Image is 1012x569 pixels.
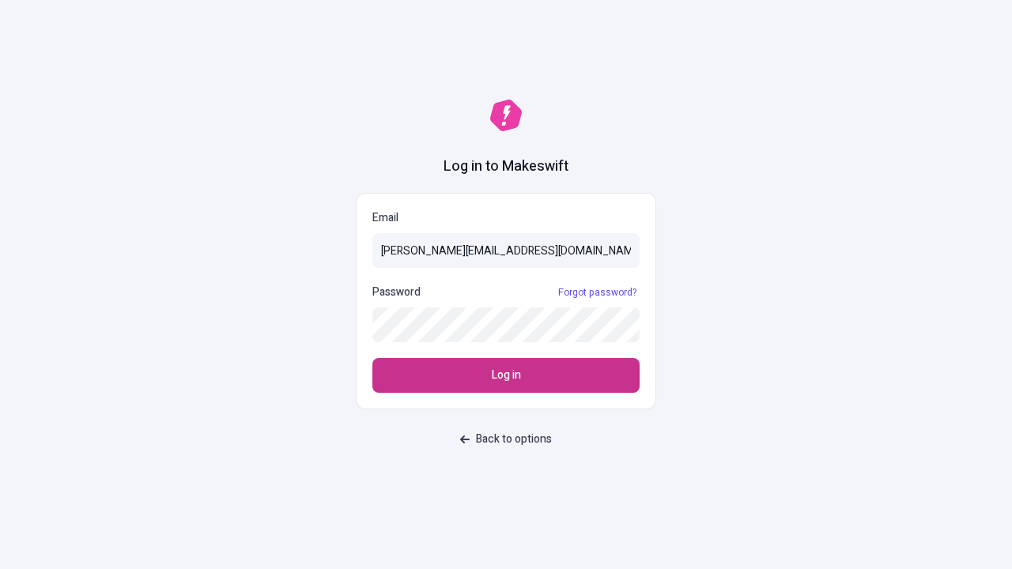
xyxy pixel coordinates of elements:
[372,358,640,393] button: Log in
[492,367,521,384] span: Log in
[372,233,640,268] input: Email
[555,286,640,299] a: Forgot password?
[451,425,561,454] button: Back to options
[444,156,568,177] h1: Log in to Makeswift
[372,284,421,301] p: Password
[476,431,552,448] span: Back to options
[372,209,640,227] p: Email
